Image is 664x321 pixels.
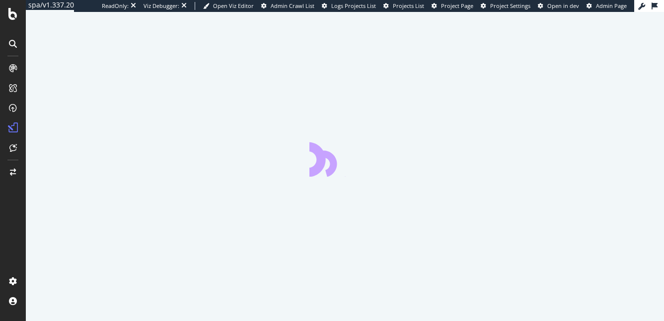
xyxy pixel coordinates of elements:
[213,2,254,9] span: Open Viz Editor
[331,2,376,9] span: Logs Projects List
[393,2,424,9] span: Projects List
[102,2,129,10] div: ReadOnly:
[203,2,254,10] a: Open Viz Editor
[547,2,579,9] span: Open in dev
[261,2,314,10] a: Admin Crawl List
[481,2,530,10] a: Project Settings
[538,2,579,10] a: Open in dev
[596,2,627,9] span: Admin Page
[322,2,376,10] a: Logs Projects List
[490,2,530,9] span: Project Settings
[441,2,473,9] span: Project Page
[587,2,627,10] a: Admin Page
[309,141,381,177] div: animation
[271,2,314,9] span: Admin Crawl List
[432,2,473,10] a: Project Page
[144,2,179,10] div: Viz Debugger:
[383,2,424,10] a: Projects List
